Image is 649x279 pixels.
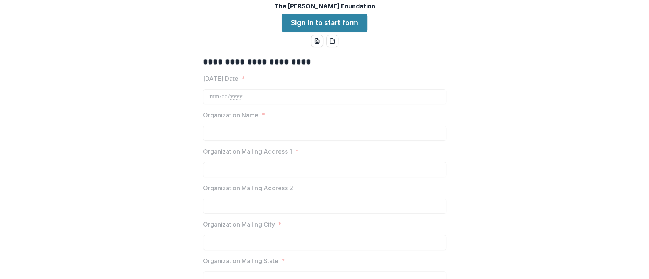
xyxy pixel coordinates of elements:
p: [DATE] Date [203,74,238,83]
p: The [PERSON_NAME] Foundation [274,2,375,11]
p: Organization Mailing Address 2 [203,183,293,192]
p: Organization Mailing State [203,256,278,265]
p: Organization Mailing Address 1 [203,147,292,156]
p: Organization Name [203,110,259,120]
button: word-download [311,35,323,47]
a: Sign in to start form [282,14,367,32]
p: Organization Mailing City [203,220,275,229]
button: pdf-download [326,35,338,47]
